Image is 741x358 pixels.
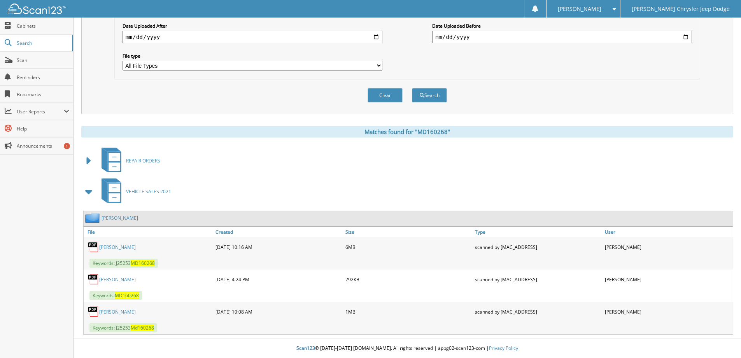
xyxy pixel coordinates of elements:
div: [PERSON_NAME] [603,304,733,319]
span: MD160268 [115,292,139,299]
span: Keywords: J25253 [89,323,157,332]
label: File type [123,53,382,59]
input: start [123,31,382,43]
span: Keywords: [89,291,142,300]
div: Matches found for "MD160268" [81,126,733,138]
label: Date Uploaded After [123,23,382,29]
img: PDF.png [88,273,99,285]
img: scan123-logo-white.svg [8,4,66,14]
a: Size [343,227,473,237]
button: Search [412,88,447,102]
span: REPAIR ORDERS [126,157,160,164]
a: User [603,227,733,237]
div: scanned by [MAC_ADDRESS] [473,239,603,255]
img: PDF.png [88,306,99,317]
span: [PERSON_NAME] [558,7,601,11]
span: Scan123 [296,345,315,351]
span: [PERSON_NAME] Chrysler Jeep Dodge [632,7,730,11]
div: [DATE] 10:08 AM [214,304,343,319]
span: User Reports [17,108,64,115]
input: end [432,31,692,43]
span: Scan [17,57,69,63]
div: 1MB [343,304,473,319]
span: VEHICLE SALES 2021 [126,188,171,195]
a: [PERSON_NAME] [102,215,138,221]
span: Help [17,125,69,132]
a: File [84,227,214,237]
a: [PERSON_NAME] [99,276,136,283]
div: 292KB [343,272,473,287]
div: [DATE] 10:16 AM [214,239,343,255]
span: Announcements [17,143,69,149]
a: [PERSON_NAME] [99,244,136,250]
div: 1 [64,143,70,149]
a: Privacy Policy [489,345,518,351]
div: 6MB [343,239,473,255]
div: scanned by [MAC_ADDRESS] [473,272,603,287]
img: folder2.png [85,213,102,223]
a: Type [473,227,603,237]
button: Clear [368,88,403,102]
img: PDF.png [88,241,99,253]
a: REPAIR ORDERS [97,145,160,176]
a: Created [214,227,343,237]
span: Bookmarks [17,91,69,98]
iframe: Chat Widget [702,321,741,358]
a: VEHICLE SALES 2021 [97,176,171,207]
label: Date Uploaded Before [432,23,692,29]
span: Reminders [17,74,69,81]
div: [PERSON_NAME] [603,239,733,255]
span: Cabinets [17,23,69,29]
div: scanned by [MAC_ADDRESS] [473,304,603,319]
a: [PERSON_NAME] [99,309,136,315]
div: [PERSON_NAME] [603,272,733,287]
span: Search [17,40,68,46]
div: [DATE] 4:24 PM [214,272,343,287]
span: MD160268 [131,260,155,266]
span: Md160268 [131,324,154,331]
span: Keywords: J25253 [89,259,158,268]
div: © [DATE]-[DATE] [DOMAIN_NAME]. All rights reserved | appg02-scan123-com | [74,339,741,358]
